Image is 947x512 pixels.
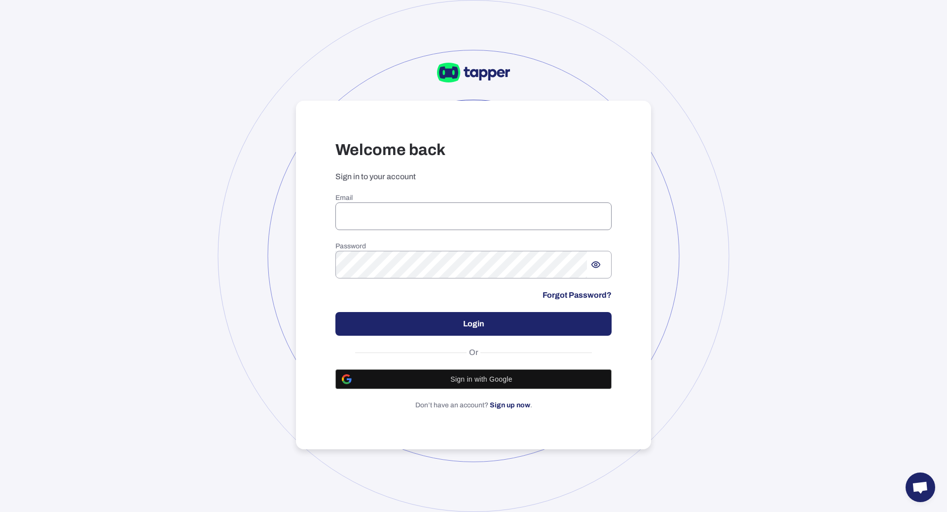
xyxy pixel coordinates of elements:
h3: Welcome back [335,140,612,160]
span: Sign in with Google [358,375,605,383]
span: Or [467,348,481,357]
a: Forgot Password? [543,290,612,300]
h6: Email [335,194,612,202]
h6: Password [335,242,612,251]
p: Sign in to your account [335,172,612,182]
button: Login [335,312,612,336]
button: Sign in with Google [335,369,612,389]
a: Open chat [906,473,935,502]
a: Sign up now [490,401,530,409]
button: Show password [587,256,605,274]
p: Don’t have an account? . [335,401,612,410]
